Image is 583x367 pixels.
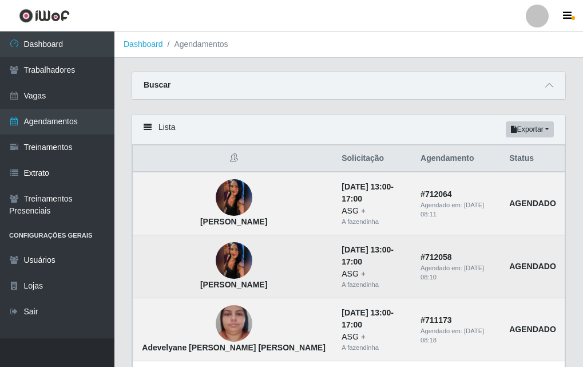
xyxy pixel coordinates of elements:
img: Adevelyane Lopes da Silva [216,291,252,357]
strong: # 711173 [421,315,452,325]
strong: # 712058 [421,252,452,262]
strong: - [342,308,394,329]
div: Agendado em: [421,326,495,346]
img: ELIANE VARELA DA COSTA [216,157,252,238]
strong: AGENDADO [509,199,556,208]
div: ASG + [342,331,407,343]
strong: [PERSON_NAME] [200,217,267,226]
img: ELIANE VARELA DA COSTA [216,220,252,301]
time: 17:00 [342,320,362,329]
th: Solicitação [335,145,414,172]
strong: Buscar [144,80,170,89]
strong: Adevelyane [PERSON_NAME] [PERSON_NAME] [142,343,326,352]
div: ASG + [342,205,407,217]
time: 17:00 [342,194,362,203]
time: [DATE] 13:00 [342,182,391,191]
div: Lista [132,115,565,145]
a: Dashboard [124,40,163,49]
th: Status [502,145,565,172]
div: ASG + [342,268,407,280]
li: Agendamentos [163,38,228,50]
nav: breadcrumb [114,31,583,58]
strong: # 712064 [421,190,452,199]
strong: AGENDADO [509,262,556,271]
div: A fazendinha [342,343,407,353]
div: Agendado em: [421,263,495,283]
strong: [PERSON_NAME] [200,280,267,289]
th: Agendamento [414,145,502,172]
strong: - [342,245,394,266]
button: Exportar [506,121,554,137]
img: CoreUI Logo [19,9,70,23]
strong: AGENDADO [509,325,556,334]
div: A fazendinha [342,217,407,227]
strong: - [342,182,394,203]
div: A fazendinha [342,280,407,290]
time: [DATE] 13:00 [342,245,391,254]
div: Agendado em: [421,200,495,220]
time: 17:00 [342,257,362,266]
time: [DATE] 13:00 [342,308,391,317]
